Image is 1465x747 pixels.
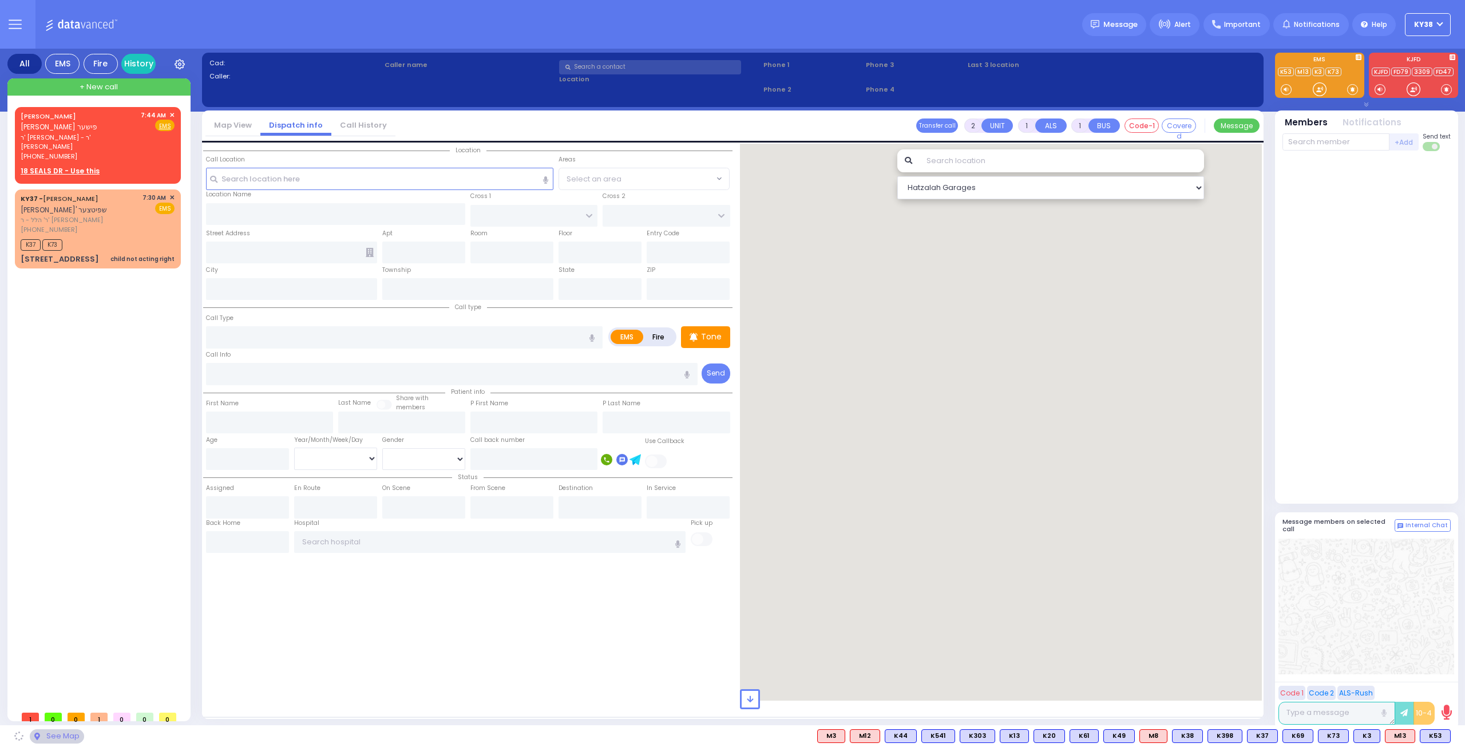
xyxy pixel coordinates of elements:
label: Cross 2 [603,192,625,201]
div: BLS [1034,729,1065,743]
div: K44 [885,729,917,743]
div: BLS [1318,729,1349,743]
span: ר' הלל - ר' [PERSON_NAME] [21,215,138,225]
span: Notifications [1294,19,1340,30]
button: Send [702,363,730,384]
label: ZIP [647,266,655,275]
div: K20 [1034,729,1065,743]
span: 0 [136,713,153,721]
span: Send text [1423,132,1451,141]
span: EMS [155,203,175,214]
span: ר' [PERSON_NAME] - ר' [PERSON_NAME] [21,133,137,152]
a: K73 [1325,68,1341,76]
p: Tone [701,331,722,343]
span: ✕ [169,193,175,203]
h5: Message members on selected call [1282,518,1395,533]
a: Map View [205,120,260,131]
label: In Service [647,484,676,493]
div: K61 [1070,729,1099,743]
button: Notifications [1343,116,1401,129]
u: 18 SEALS DR - Use this [21,166,100,176]
div: K3 [1353,729,1380,743]
label: Pick up [691,519,712,528]
span: Select an area [567,173,621,185]
label: First Name [206,399,239,408]
div: BLS [1247,729,1278,743]
div: M8 [1139,729,1167,743]
button: Covered [1162,118,1196,133]
button: BUS [1088,118,1120,133]
div: BLS [960,729,995,743]
label: Fire [643,330,675,344]
label: City [206,266,218,275]
span: members [396,403,425,412]
label: Call Type [206,314,233,323]
div: BLS [1353,729,1380,743]
label: EMS [611,330,644,344]
label: En Route [294,484,320,493]
label: Apt [382,229,393,238]
img: comment-alt.png [1397,523,1403,529]
button: Code 1 [1278,686,1305,700]
div: BLS [1070,729,1099,743]
span: 0 [45,713,62,721]
span: 7:30 AM [142,193,166,202]
span: Phone 4 [866,85,964,94]
div: See map [30,729,84,744]
a: [PERSON_NAME] [21,194,98,203]
u: EMS [159,122,171,131]
a: Dispatch info [260,120,331,131]
div: BLS [1000,729,1029,743]
label: Call Location [206,155,245,164]
span: K73 [42,239,62,251]
div: M13 [1385,729,1415,743]
div: BLS [885,729,917,743]
div: ALS [850,729,880,743]
div: ALS KJ [1139,729,1167,743]
span: 0 [159,713,176,721]
div: K49 [1103,729,1135,743]
label: Floor [559,229,572,238]
button: KY38 [1405,13,1451,36]
label: P First Name [470,399,508,408]
div: BLS [1172,729,1203,743]
input: Search member [1282,133,1389,151]
div: K38 [1172,729,1203,743]
label: From Scene [470,484,505,493]
label: Township [382,266,411,275]
span: [PERSON_NAME]' שפיטצער [21,205,107,215]
span: Other building occupants [366,248,374,257]
span: Patient info [445,388,490,396]
div: BLS [1103,729,1135,743]
button: Internal Chat [1395,519,1451,532]
a: KJFD [1372,68,1390,76]
span: 1 [90,713,108,721]
a: [PERSON_NAME] [21,112,76,121]
span: Phone 2 [763,85,862,94]
label: Destination [559,484,593,493]
div: All [7,54,42,74]
label: Cad: [209,58,381,68]
div: K69 [1282,729,1313,743]
span: Location [450,146,486,155]
small: Share with [396,394,429,402]
label: Caller: [209,72,381,81]
label: Back Home [206,519,240,528]
span: Phone 1 [763,60,862,70]
img: message.svg [1091,20,1099,29]
label: P Last Name [603,399,640,408]
input: Search location here [206,168,554,189]
button: Members [1285,116,1328,129]
span: Call type [449,303,487,311]
span: Status [452,473,484,481]
div: BLS [1282,729,1313,743]
span: K37 [21,239,41,251]
label: Areas [559,155,576,164]
span: Phone 3 [866,60,964,70]
span: 7:44 AM [141,111,166,120]
span: [PERSON_NAME] פישער [21,122,97,132]
label: Caller name [385,60,556,70]
label: Entry Code [647,229,679,238]
div: child not acting right [110,255,175,263]
span: 0 [113,713,130,721]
